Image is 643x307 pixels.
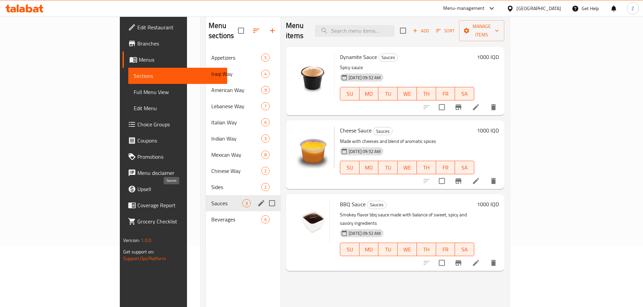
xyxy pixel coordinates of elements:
span: Sauces [211,199,242,207]
span: Coverage Report [137,201,222,209]
a: Promotions [123,149,227,165]
span: Menu disclaimer [137,169,222,177]
span: 9 [262,87,269,93]
span: WE [400,163,414,173]
span: 5 [262,55,269,61]
span: Sections [134,72,222,80]
span: 1.0.0 [141,236,151,245]
a: Upsell [123,181,227,197]
a: Edit menu item [472,103,480,111]
div: Chinese Way2 [206,163,280,179]
span: SU [343,89,357,99]
div: Beverages [211,215,261,223]
a: Menus [123,52,227,68]
span: Mexican Way [211,151,261,159]
span: Sort sections [248,23,264,39]
button: edit [256,198,266,208]
div: Iraqi Way4 [206,66,280,82]
span: Promotions [137,153,222,161]
button: TH [417,87,436,100]
div: items [261,54,270,62]
button: delete [485,99,502,115]
div: items [261,151,270,159]
p: Smokey flavor bbq sauce made with balance of sweet, spicy and savory ingredients [340,211,474,227]
span: Menus [139,56,222,64]
span: Add [412,27,430,35]
p: Made with cheeses and blend of aromatic spices [340,137,474,146]
div: items [261,70,270,78]
span: TU [381,163,395,173]
span: BBQ Sauce [340,199,366,209]
div: Lebanese Way [211,102,261,110]
span: SA [458,89,472,99]
input: search [315,25,395,37]
span: 4 [262,71,269,77]
span: [DATE] 09:52 AM [346,74,383,81]
button: SA [455,243,474,256]
button: Add section [264,23,280,39]
span: Z [632,5,634,12]
h2: Menu items [286,21,307,41]
span: TH [420,163,433,173]
span: Full Menu View [134,88,222,96]
span: [DATE] 09:52 AM [346,230,383,237]
span: Coupons [137,136,222,145]
span: Edit Restaurant [137,23,222,31]
button: SU [340,87,359,100]
span: Edit Menu [134,104,222,112]
span: 2 [262,184,269,190]
img: Cheese Sauce [291,126,334,169]
span: 6 [262,216,269,223]
div: Appetizers5 [206,50,280,66]
button: MO [359,161,379,174]
span: Select to update [435,256,449,270]
button: Manage items [459,20,504,41]
div: Sauces3edit [206,195,280,211]
span: Chinese Way [211,167,261,175]
span: 3 [243,200,250,207]
span: MO [362,163,376,173]
button: WE [398,243,417,256]
span: Cheese Sauce [340,125,372,135]
div: items [261,86,270,94]
div: American Way9 [206,82,280,98]
span: [DATE] 09:52 AM [346,148,383,155]
a: Choice Groups [123,116,227,132]
span: Upsell [137,185,222,193]
div: Mexican Way8 [206,147,280,163]
span: American Way [211,86,261,94]
a: Grocery Checklist [123,213,227,229]
button: FR [436,87,455,100]
button: WE [398,87,417,100]
h6: 1000 IQD [477,126,499,135]
button: Branch-specific-item [450,99,466,115]
button: Add [410,26,432,36]
a: Edit Menu [128,100,227,116]
div: Appetizers [211,54,261,62]
button: SU [340,243,359,256]
nav: Menu sections [206,47,280,230]
div: Italian Way6 [206,114,280,130]
a: Edit menu item [472,259,480,267]
button: SU [340,161,359,174]
span: 2 [262,168,269,174]
a: Coverage Report [123,197,227,213]
span: FR [439,89,453,99]
span: Sauces [379,54,398,61]
span: TU [381,89,395,99]
button: Branch-specific-item [450,173,466,189]
button: Branch-specific-item [450,255,466,271]
div: Iraqi Way [211,70,261,78]
span: SU [343,163,357,173]
span: 7 [262,103,269,110]
a: Menu disclaimer [123,165,227,181]
span: SU [343,245,357,254]
span: Sort items [432,26,459,36]
a: Branches [123,35,227,52]
span: Sauces [367,201,386,209]
div: Sauces [378,54,398,62]
div: Indian Way3 [206,130,280,147]
span: SA [458,163,472,173]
